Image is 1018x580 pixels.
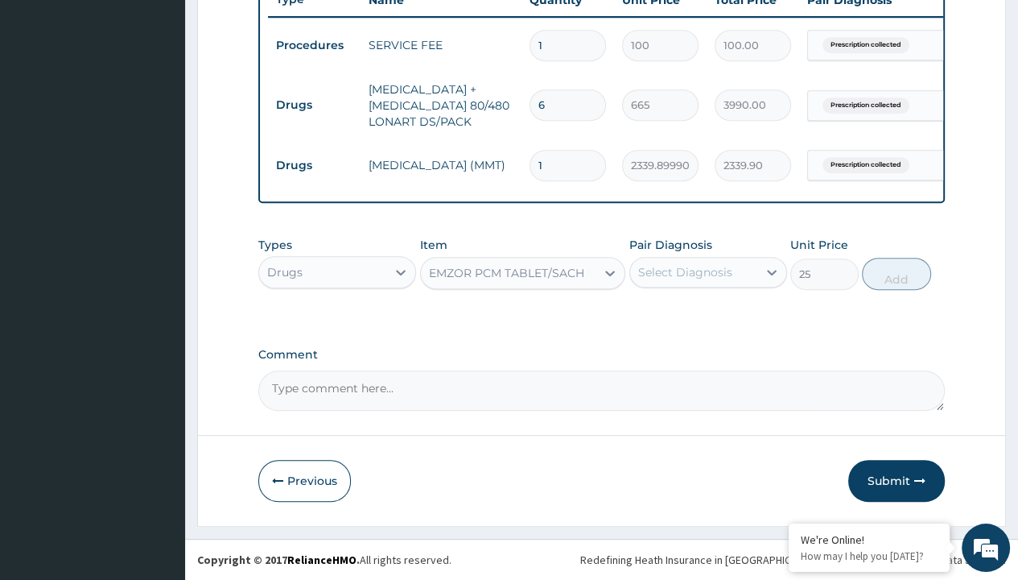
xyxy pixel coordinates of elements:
td: [MEDICAL_DATA] (MMT) [361,149,521,181]
button: Previous [258,460,351,502]
div: EMZOR PCM TABLET/SACH [429,265,584,281]
button: Add [862,258,930,290]
footer: All rights reserved. [185,539,1018,580]
p: How may I help you today? [801,549,938,563]
span: Prescription collected [822,157,909,173]
td: Drugs [268,90,361,120]
label: Unit Price [790,237,848,253]
strong: Copyright © 2017 . [197,553,360,567]
div: We're Online! [801,532,938,547]
button: Submit [848,460,945,502]
span: We're online! [93,182,222,345]
td: Drugs [268,151,361,180]
div: Chat with us now [84,90,270,111]
div: Drugs [267,264,303,280]
td: Procedures [268,31,361,60]
textarea: Type your message and hit 'Enter' [8,399,307,455]
span: Prescription collected [822,37,909,53]
div: Select Diagnosis [638,264,732,280]
label: Comment [258,348,945,362]
label: Item [420,237,447,253]
span: Prescription collected [822,97,909,114]
a: RelianceHMO [287,553,357,567]
td: SERVICE FEE [361,29,521,61]
div: Redefining Heath Insurance in [GEOGRAPHIC_DATA] using Telemedicine and Data Science! [580,552,1006,568]
img: d_794563401_company_1708531726252_794563401 [30,81,65,121]
div: Minimize live chat window [264,8,303,47]
td: [MEDICAL_DATA] + [MEDICAL_DATA] 80/480 LONART DS/PACK [361,73,521,138]
label: Types [258,238,292,252]
label: Pair Diagnosis [629,237,712,253]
